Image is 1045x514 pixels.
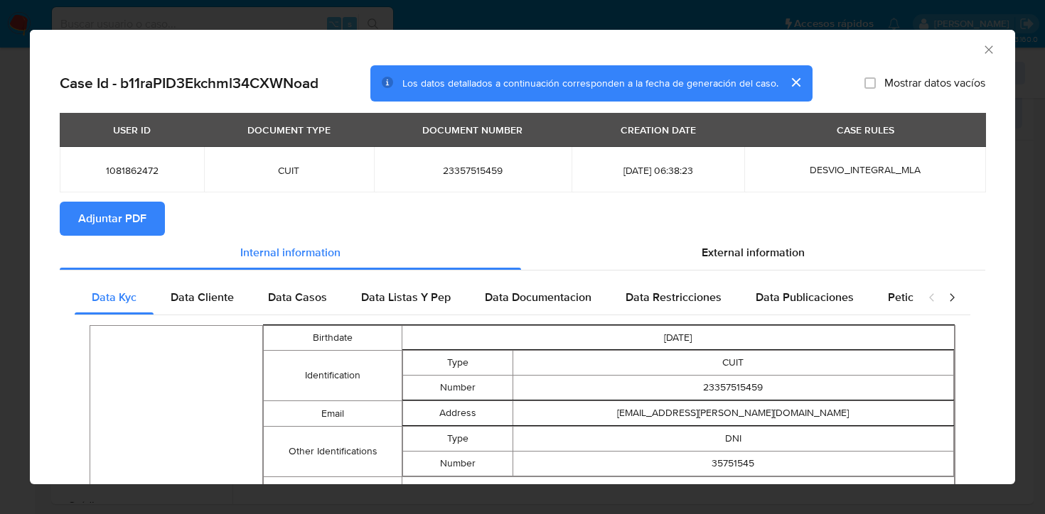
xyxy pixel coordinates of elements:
[78,203,146,234] span: Adjuntar PDF
[513,376,953,400] td: 23357515459
[810,163,921,177] span: DESVIO_INTEGRAL_MLA
[104,118,159,142] div: USER ID
[402,326,954,351] td: [DATE]
[402,401,513,426] td: Address
[402,427,513,452] td: Type
[864,77,876,89] input: Mostrar datos vacíos
[75,280,913,315] div: Detailed internal info
[513,401,953,426] td: [EMAIL_ADDRESS][PERSON_NAME][DOMAIN_NAME]
[485,289,591,305] span: Data Documentacion
[828,118,903,142] div: CASE RULES
[60,202,165,236] button: Adjuntar PDF
[221,164,356,177] span: CUIT
[589,164,727,177] span: [DATE] 06:38:23
[92,289,136,305] span: Data Kyc
[884,76,985,90] span: Mostrar datos vacíos
[60,74,318,92] h2: Case Id - b11raPID3Ekchml34CXWNoad
[702,244,805,261] span: External information
[30,30,1015,484] div: closure-recommendation-modal
[402,477,954,502] td: M
[264,351,402,401] td: Identification
[60,236,985,270] div: Detailed info
[391,164,554,177] span: 23357515459
[264,427,402,477] td: Other Identifications
[414,118,531,142] div: DOCUMENT NUMBER
[402,351,513,376] td: Type
[778,65,813,99] button: cerrar
[626,289,722,305] span: Data Restricciones
[402,376,513,400] td: Number
[402,452,513,476] td: Number
[513,427,953,452] td: DNI
[264,326,402,351] td: Birthdate
[513,452,953,476] td: 35751545
[756,289,854,305] span: Data Publicaciones
[361,289,451,305] span: Data Listas Y Pep
[612,118,704,142] div: CREATION DATE
[171,289,234,305] span: Data Cliente
[268,289,327,305] span: Data Casos
[77,164,187,177] span: 1081862472
[239,118,339,142] div: DOCUMENT TYPE
[240,244,341,261] span: Internal information
[402,76,778,90] span: Los datos detallados a continuación corresponden a la fecha de generación del caso.
[513,351,953,376] td: CUIT
[264,401,402,427] td: Email
[888,289,1008,305] span: Peticiones Secundarias
[982,43,995,55] button: Cerrar ventana
[264,477,402,502] td: Gender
